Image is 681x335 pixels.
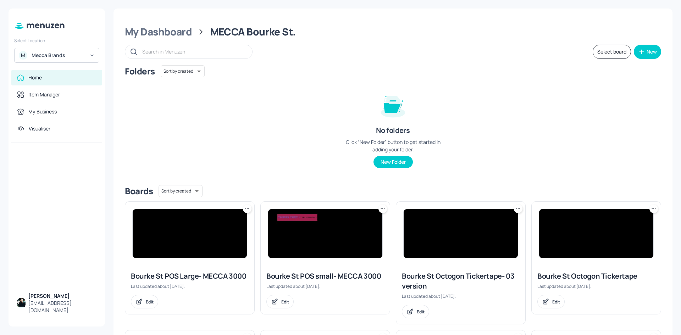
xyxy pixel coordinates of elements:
div: Mecca Brands [32,52,85,59]
div: Boards [125,185,153,197]
div: Edit [146,299,154,305]
button: Select board [593,45,631,59]
div: Visualiser [29,125,50,132]
div: Last updated about [DATE]. [266,283,384,289]
img: folder-empty [375,87,411,123]
div: Folders [125,66,155,77]
div: M [19,51,27,60]
div: MECCA Bourke St. [210,26,296,38]
div: Edit [281,299,289,305]
div: My Business [28,108,57,115]
div: My Dashboard [125,26,192,38]
img: 2025-08-05-1754362278514qlvgptahdv.jpeg [539,209,653,258]
div: Last updated about [DATE]. [402,293,520,299]
div: Select Location [14,38,99,44]
div: Item Manager [28,91,60,98]
div: Home [28,74,42,81]
button: New Folder [373,156,413,168]
div: Last updated about [DATE]. [131,283,249,289]
div: [PERSON_NAME] [28,292,96,300]
div: Edit [417,309,425,315]
div: [EMAIL_ADDRESS][DOMAIN_NAME] [28,300,96,314]
div: Bourke St POS Large- MECCA 3000 [131,271,249,281]
div: Bourke St POS small- MECCA 3000 [266,271,384,281]
button: New [634,45,661,59]
div: Last updated about [DATE]. [537,283,655,289]
div: Sort by created [161,64,205,78]
div: Click “New Folder” button to get started in adding your folder. [340,138,446,153]
div: New [647,49,657,54]
div: Sort by created [159,184,203,198]
img: 2025-08-06-1754462100483jvj1c9s92kq.jpeg [404,209,518,258]
img: AOh14Gi4dQW7IVANwAlDPR0YeRFOMCxAoteUMcORJYyS1Q=s96-c [17,298,26,306]
img: 2025-08-07-1754545079929e4le872z77g.jpeg [133,209,247,258]
div: No folders [376,125,410,135]
div: Bourke St Octogon Tickertape [537,271,655,281]
div: Edit [552,299,560,305]
div: Bourke St Octogon Tickertape- 03 version [402,271,520,291]
input: Search in Menuzen [142,46,245,57]
img: 2025-08-07-1754548482529yr91a2ofs4h.jpeg [268,209,382,258]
